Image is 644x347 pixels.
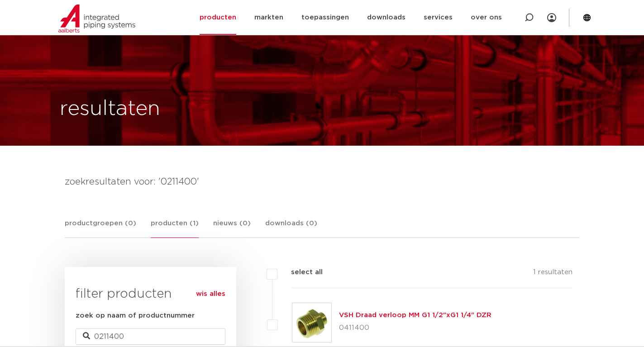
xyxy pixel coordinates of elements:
p: 1 resultaten [533,267,572,281]
a: wis alles [196,289,225,299]
a: downloads (0) [265,218,317,238]
label: select all [277,267,323,278]
a: producten (1) [151,218,199,238]
h1: resultaten [60,95,160,124]
img: Thumbnail for VSH Draad verloop MM G1 1/2"xG1 1/4" DZR [292,303,331,342]
a: productgroepen (0) [65,218,136,238]
a: VSH Draad verloop MM G1 1/2"xG1 1/4" DZR [339,312,491,318]
label: zoek op naam of productnummer [76,310,195,321]
h4: zoekresultaten voor: '0211400' [65,175,580,189]
h3: filter producten [76,285,225,303]
a: nieuws (0) [213,218,251,238]
p: 0411400 [339,321,491,335]
input: zoeken [76,328,225,345]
